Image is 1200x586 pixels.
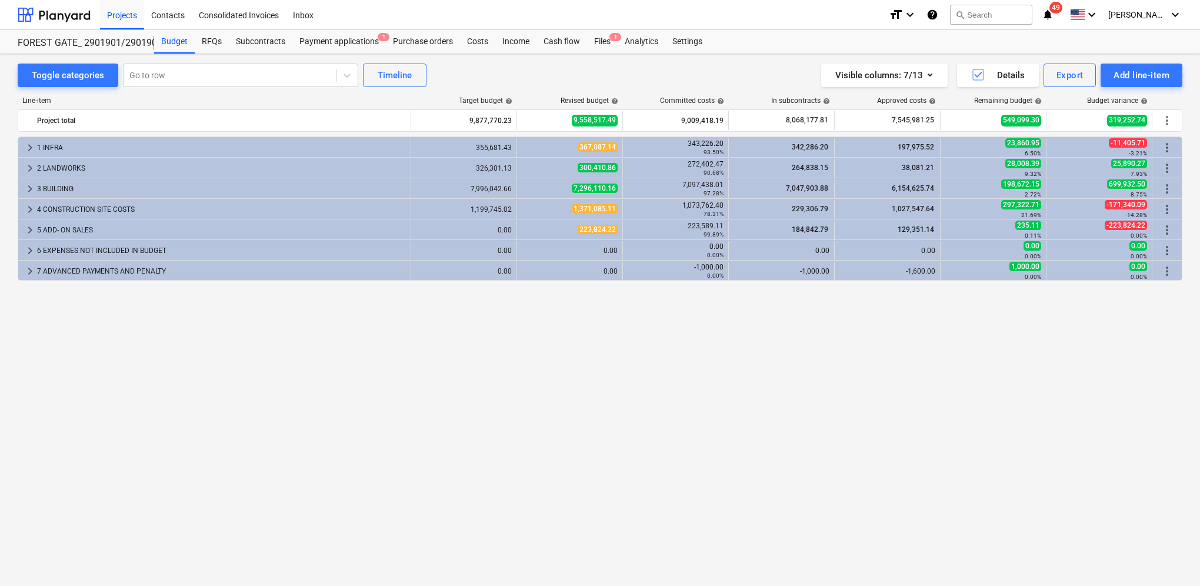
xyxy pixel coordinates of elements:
small: 90.68% [704,169,724,176]
small: 8.75% [1131,191,1147,198]
div: 5 ADD- ON SALES [37,221,406,239]
div: 4 CONSTRUCTION SITE COSTS [37,200,406,219]
span: 198,672.15 [1001,179,1041,189]
div: In subcontracts [771,96,830,105]
a: Analytics [618,30,665,54]
span: 297,322.71 [1001,200,1041,209]
a: Purchase orders [386,30,460,54]
small: 2.72% [1025,191,1041,198]
div: 326,301.13 [416,164,512,172]
span: keyboard_arrow_right [23,182,37,196]
span: -171,340.09 [1105,200,1147,209]
span: help [1032,98,1042,105]
span: help [1138,98,1148,105]
span: 235.11 [1015,221,1041,230]
span: 367,087.14 [578,142,618,152]
a: Cash flow [536,30,587,54]
div: Payment applications [292,30,386,54]
span: 28,008.39 [1005,159,1041,168]
div: -1,000.00 [734,267,829,275]
span: 7,047,903.88 [785,184,829,192]
span: 9,558,517.49 [572,115,618,126]
small: 0.00% [707,252,724,258]
span: More actions [1160,202,1174,217]
i: format_size [889,8,903,22]
span: More actions [1160,182,1174,196]
span: help [609,98,618,105]
div: Approved costs [877,96,936,105]
span: help [503,98,512,105]
div: 0.00 [734,247,829,255]
span: More actions [1160,264,1174,278]
span: 0.00 [1129,262,1147,271]
span: 184,842.79 [791,225,829,234]
span: 6,154,625.74 [891,184,935,192]
div: Add line-item [1114,68,1169,83]
span: 699,932.50 [1107,179,1147,189]
a: Subcontracts [229,30,292,54]
div: 0.00 [416,247,512,255]
div: Line-item [18,96,412,105]
a: Income [495,30,536,54]
a: Budget [154,30,195,54]
div: Details [971,68,1025,83]
button: Search [950,5,1032,25]
div: 2 LANDWORKS [37,159,406,178]
span: keyboard_arrow_right [23,161,37,175]
span: 1,027,547.64 [891,205,935,213]
small: -14.28% [1125,212,1147,218]
small: 97.28% [704,190,724,197]
span: keyboard_arrow_right [23,202,37,217]
small: 78.31% [704,211,724,217]
div: 0.00 [416,226,512,234]
span: keyboard_arrow_right [23,264,37,278]
small: 0.00% [1131,253,1147,259]
a: RFQs [195,30,229,54]
span: 23,860.95 [1005,138,1041,148]
div: 343,226.20 [628,139,724,156]
span: help [715,98,724,105]
small: 99.89% [704,231,724,238]
div: 355,681.43 [416,144,512,152]
small: 0.00% [1131,274,1147,280]
i: keyboard_arrow_down [1168,8,1182,22]
span: 229,306.79 [791,205,829,213]
div: Export [1056,68,1084,83]
div: 3 BUILDING [37,179,406,198]
div: 272,402.47 [628,160,724,177]
div: Files [587,30,618,54]
div: Toggle categories [32,68,104,83]
a: Settings [665,30,709,54]
div: 0.00 [522,267,618,275]
span: [PERSON_NAME] [1108,10,1167,19]
span: 197,975.52 [896,143,935,151]
div: 0.00 [522,247,618,255]
span: 25,890.27 [1111,159,1147,168]
span: More actions [1160,223,1174,237]
span: 0.00 [1129,241,1147,251]
small: 6.50% [1025,150,1041,157]
span: 7,545,981.25 [891,115,935,125]
span: 264,838.15 [791,164,829,172]
small: 0.00% [707,272,724,279]
span: -11,405.71 [1109,138,1147,148]
a: Files1 [587,30,618,54]
small: 0.11% [1025,232,1041,239]
div: 7 ADVANCED PAYMENTS AND PENALTY [37,262,406,281]
span: 1,000.00 [1009,262,1041,271]
div: 6 EXPENSES NOT INCLUDED IN BUDGET [37,241,406,260]
span: keyboard_arrow_right [23,141,37,155]
a: Costs [460,30,495,54]
span: 0.00 [1024,241,1041,251]
div: Remaining budget [974,96,1042,105]
span: 1,371,085.11 [572,204,618,214]
small: 9.32% [1025,171,1041,177]
span: 223,824.22 [578,225,618,234]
